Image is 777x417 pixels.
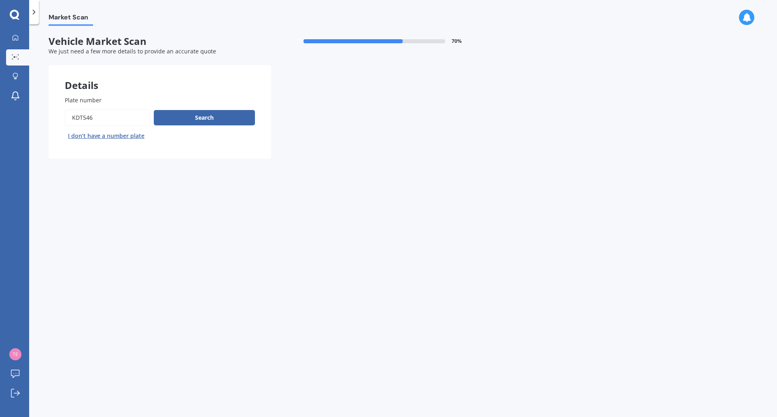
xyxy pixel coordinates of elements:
[49,65,271,89] div: Details
[9,348,21,360] img: 40e233b6c28141dc4cdc749754639b73
[49,36,271,47] span: Vehicle Market Scan
[49,47,216,55] span: We just need a few more details to provide an accurate quote
[452,38,462,44] span: 70 %
[49,13,93,24] span: Market Scan
[65,96,102,104] span: Plate number
[65,129,148,142] button: I don’t have a number plate
[65,109,151,126] input: Enter plate number
[154,110,255,125] button: Search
